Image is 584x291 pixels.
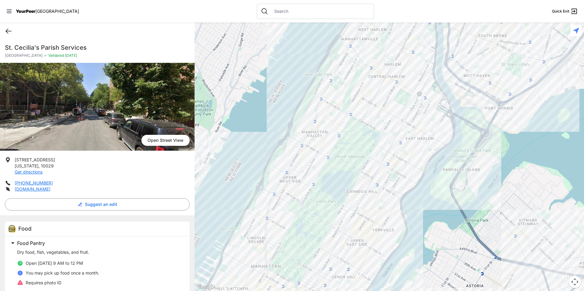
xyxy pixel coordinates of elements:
a: [DOMAIN_NAME] [15,186,50,192]
span: , [38,163,40,168]
span: Food Pantry [17,240,45,246]
span: Food [18,225,31,232]
p: Dry food, fish, vegetables, and fruit. [17,249,182,255]
span: Quick Exit [552,9,569,14]
img: Google [196,283,216,291]
span: [STREET_ADDRESS] [15,157,55,162]
span: [GEOGRAPHIC_DATA] [35,9,79,14]
span: [US_STATE] [15,163,38,168]
a: [PHONE_NUMBER] [15,180,53,185]
button: Map camera controls [569,276,581,288]
a: YourPeer[GEOGRAPHIC_DATA] [16,9,79,13]
p: You may pick up food once a month. [26,270,99,276]
button: Suggest an edit [5,198,190,210]
a: Quick Exit [552,8,578,15]
input: Search [271,8,370,14]
a: Open Street View [141,135,190,146]
span: [DATE] [64,53,77,58]
span: Suggest an edit [85,201,117,207]
span: [GEOGRAPHIC_DATA] [5,53,42,58]
span: 10029 [41,163,54,168]
a: Get directions [15,169,42,174]
span: Validated [48,53,64,58]
span: ✓ [44,53,47,58]
span: Open [DATE] 9 AM to 12 PM [26,260,83,266]
h1: St. Cecilia's Parish Services [5,43,190,52]
p: Requires photo ID [26,280,61,286]
a: Open this area in Google Maps (opens a new window) [196,283,216,291]
span: YourPeer [16,9,35,14]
